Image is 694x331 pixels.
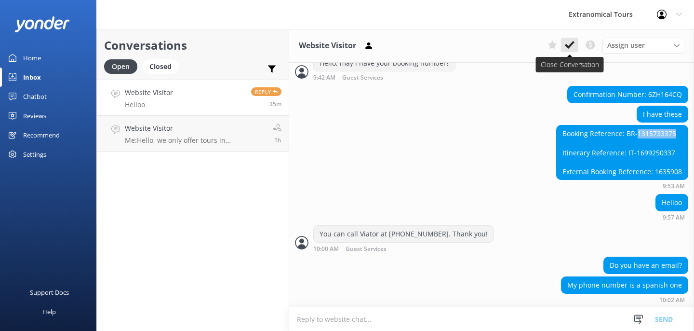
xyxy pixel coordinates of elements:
strong: 9:42 AM [313,75,335,81]
div: Sep 16 2025 06:42pm (UTC -07:00) America/Tijuana [313,74,455,81]
div: Chatbot [23,87,47,106]
strong: 9:53 AM [663,183,685,189]
div: Sep 16 2025 06:53pm (UTC -07:00) America/Tijuana [556,182,688,189]
a: Open [104,61,142,71]
div: Support Docs [30,283,69,302]
a: Website VisitorHellooReply35m [97,80,289,116]
strong: 9:57 AM [663,215,685,221]
strong: 10:00 AM [313,246,339,252]
span: Guest Services [346,246,387,252]
strong: 10:02 AM [659,297,685,303]
div: Inbox [23,68,41,87]
div: Closed [142,59,179,74]
span: Guest Services [342,75,383,81]
h2: Conversations [104,36,281,55]
div: Helloo [656,194,688,211]
div: Sep 16 2025 07:02pm (UTC -07:00) America/Tijuana [561,296,688,303]
div: Recommend [23,125,60,145]
img: yonder-white-logo.png [14,16,70,32]
div: Assign User [602,38,684,53]
h3: Website Visitor [299,40,356,52]
div: I have these [637,106,688,123]
p: Helloo [125,100,173,109]
h4: Website Visitor [125,123,266,134]
div: Do you have an email? [604,257,688,274]
div: You can call Viator at [PHONE_NUMBER]. Thank you! [314,226,494,242]
div: Help [42,302,56,321]
span: Assign user [607,40,645,51]
div: Settings [23,145,46,164]
div: Sep 16 2025 07:00pm (UTC -07:00) America/Tijuana [313,245,494,252]
div: Hello, may i have your booking number? [314,55,455,71]
span: Reply [251,87,281,96]
textarea: To enrich screen reader interactions, please activate Accessibility in Grammarly extension settings [289,307,694,331]
div: Confirmation Number: 6ZH164CQ [568,86,688,103]
div: My phone number is a spanish one [561,277,688,293]
div: Booking Reference: BR-1315733375 Itinerary Reference: IT-1699250337 External Booking Reference: 1... [557,125,688,179]
a: Closed [142,61,184,71]
span: Sep 16 2025 06:57pm (UTC -07:00) America/Tijuana [269,100,281,108]
div: Sep 16 2025 06:57pm (UTC -07:00) America/Tijuana [655,214,688,221]
h4: Website Visitor [125,87,173,98]
div: Reviews [23,106,46,125]
a: Website VisitorMe:Hello, we only offer tours in [GEOGRAPHIC_DATA].1h [97,116,289,152]
div: Open [104,59,137,74]
p: Me: Hello, we only offer tours in [GEOGRAPHIC_DATA]. [125,136,266,145]
span: Sep 16 2025 06:16pm (UTC -07:00) America/Tijuana [274,136,281,144]
div: Home [23,48,41,68]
